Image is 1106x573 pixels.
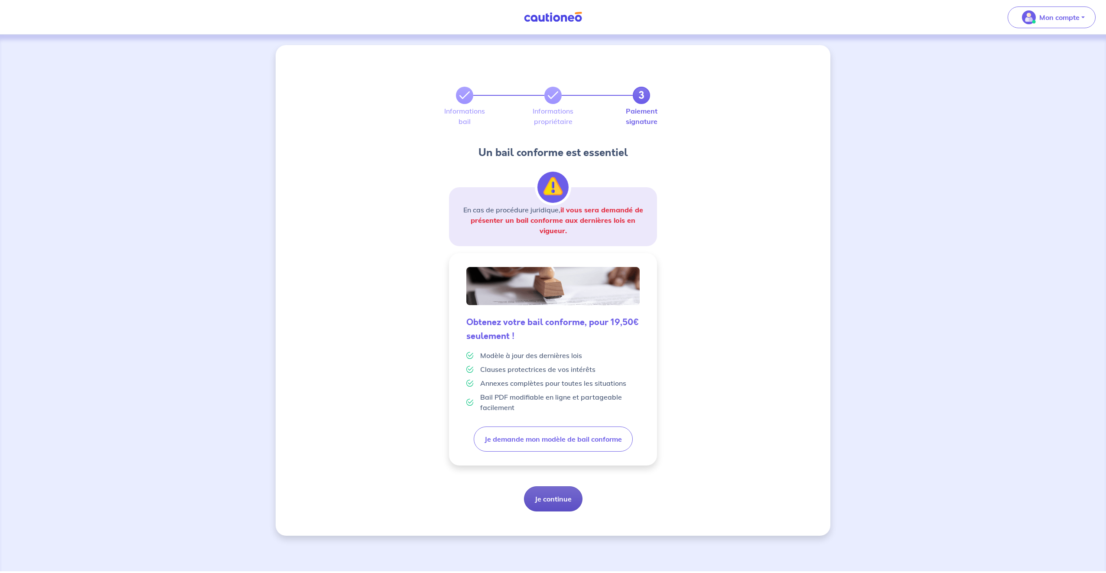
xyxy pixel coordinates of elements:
button: Je continue [524,486,582,511]
h5: Obtenez votre bail conforme, pour 19,50€ seulement ! [466,316,640,343]
p: Clauses protectrices de vos intérêts [480,364,595,374]
button: Je demande mon modèle de bail conforme [474,426,633,452]
h4: Un bail conforme est essentiel [449,146,657,160]
img: illu_alert.svg [537,172,569,203]
img: Cautioneo [520,12,586,23]
label: Paiement signature [633,107,650,125]
p: En cas de procédure juridique, [459,205,647,236]
img: valid-lease.png [466,267,640,305]
label: Informations propriétaire [544,107,562,125]
a: 3 [633,87,650,104]
strong: il vous sera demandé de présenter un bail conforme aux dernières lois en vigueur. [471,205,643,235]
p: Mon compte [1039,12,1080,23]
button: illu_account_valid_menu.svgMon compte [1008,7,1096,28]
label: Informations bail [456,107,473,125]
img: illu_account_valid_menu.svg [1022,10,1036,24]
p: Annexes complètes pour toutes les situations [480,378,626,388]
p: Bail PDF modifiable en ligne et partageable facilement [480,392,640,413]
p: Modèle à jour des dernières lois [480,350,582,361]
